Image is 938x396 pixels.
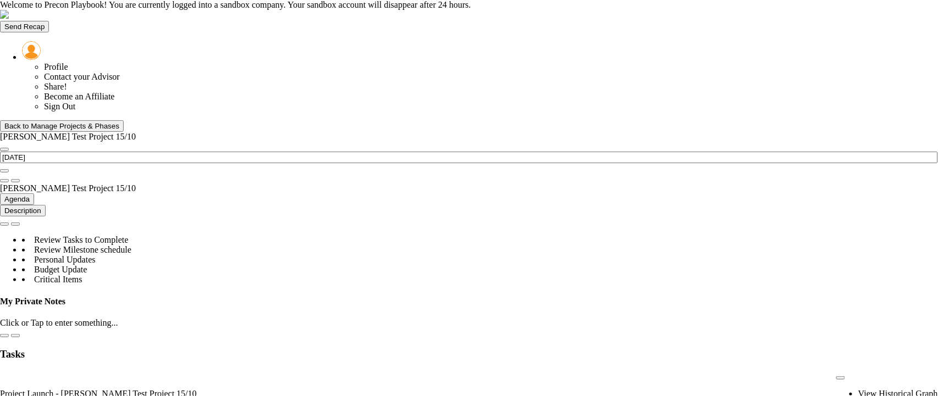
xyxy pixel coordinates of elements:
[44,72,120,81] span: Contact your Advisor
[22,255,938,265] div: Personal Updates
[44,82,67,91] span: Share!
[44,102,75,111] span: Sign Out
[44,62,68,71] span: Profile
[4,122,119,130] div: Back to Manage Projects & Phases
[22,245,938,255] div: Review Milestone schedule
[44,92,115,101] span: Become an Affiliate
[22,41,41,60] img: 157261.Person.photo
[4,23,45,31] span: Send Recap
[4,207,41,215] span: Description
[22,275,938,285] div: Critical Items
[22,265,938,275] div: Budget Update
[4,195,30,203] span: Agenda
[22,235,938,245] div: Review Tasks to Complete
